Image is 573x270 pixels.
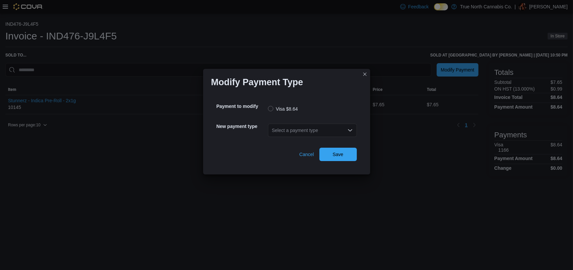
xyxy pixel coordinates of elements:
[217,120,267,133] h5: New payment type
[297,148,317,161] button: Cancel
[268,105,298,113] label: Visa $8.64
[272,126,273,134] input: Accessible screen reader label
[319,148,357,161] button: Save
[333,151,343,158] span: Save
[211,77,303,88] h1: Modify Payment Type
[361,70,369,78] button: Closes this modal window
[217,100,267,113] h5: Payment to modify
[347,128,353,133] button: Open list of options
[299,151,314,158] span: Cancel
